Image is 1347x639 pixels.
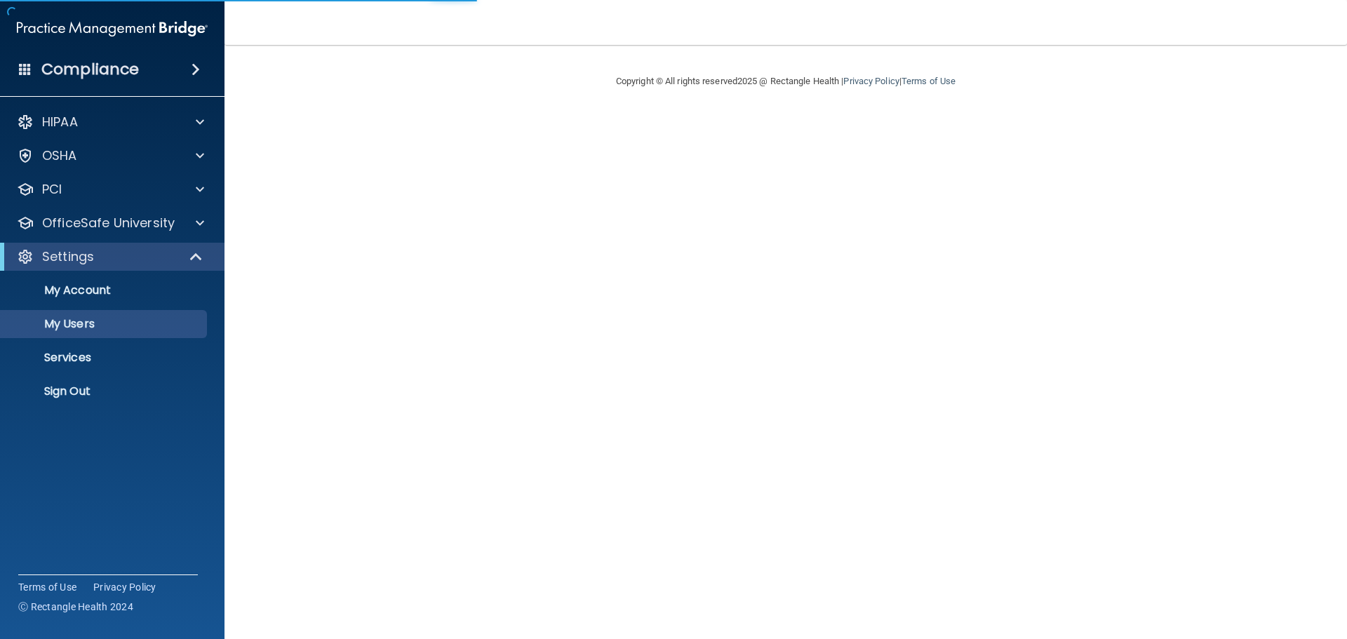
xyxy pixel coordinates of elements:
[93,580,156,594] a: Privacy Policy
[18,580,76,594] a: Terms of Use
[18,600,133,614] span: Ⓒ Rectangle Health 2024
[9,351,201,365] p: Services
[17,15,208,43] img: PMB logo
[42,248,94,265] p: Settings
[9,317,201,331] p: My Users
[17,181,204,198] a: PCI
[902,76,956,86] a: Terms of Use
[17,147,204,164] a: OSHA
[42,147,77,164] p: OSHA
[9,283,201,297] p: My Account
[843,76,899,86] a: Privacy Policy
[41,60,139,79] h4: Compliance
[9,384,201,398] p: Sign Out
[17,248,203,265] a: Settings
[42,181,62,198] p: PCI
[42,215,175,231] p: OfficeSafe University
[17,114,204,130] a: HIPAA
[530,59,1042,104] div: Copyright © All rights reserved 2025 @ Rectangle Health | |
[42,114,78,130] p: HIPAA
[17,215,204,231] a: OfficeSafe University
